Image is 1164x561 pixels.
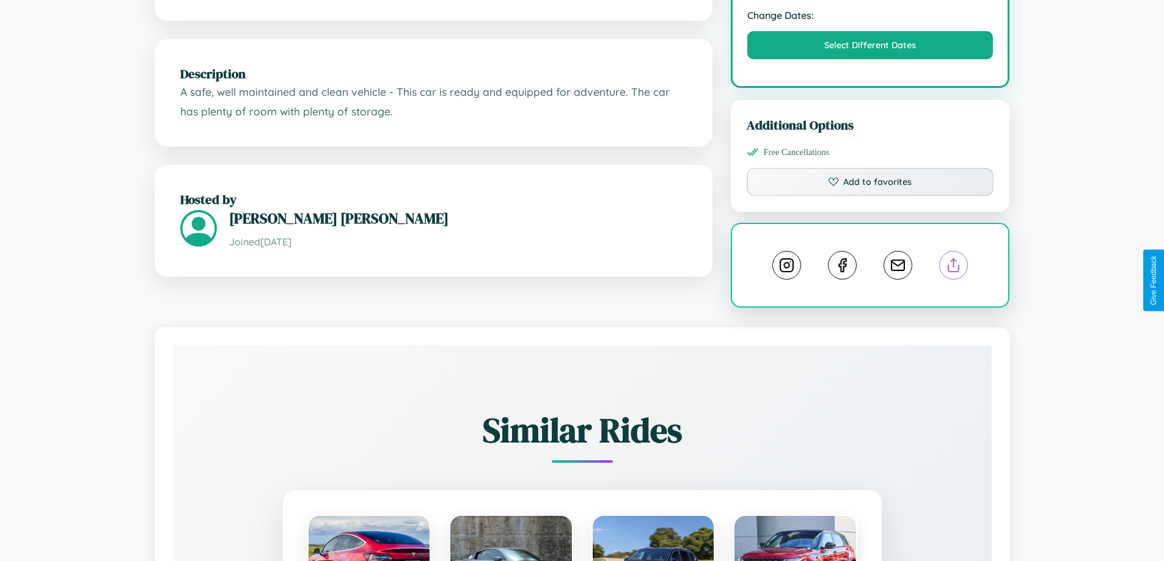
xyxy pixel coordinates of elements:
h2: Description [180,65,687,82]
button: Select Different Dates [747,31,994,59]
h3: Additional Options [747,116,994,134]
div: Give Feedback [1149,256,1158,305]
span: Free Cancellations [764,147,830,157]
h2: Similar Rides [216,407,949,454]
h3: [PERSON_NAME] [PERSON_NAME] [229,208,687,228]
button: Add to favorites [747,168,994,196]
p: A safe, well maintained and clean vehicle - This car is ready and equipped for adventure. The car... [180,82,687,121]
h2: Hosted by [180,190,687,208]
strong: Change Dates: [747,9,994,21]
p: Joined [DATE] [229,233,687,251]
